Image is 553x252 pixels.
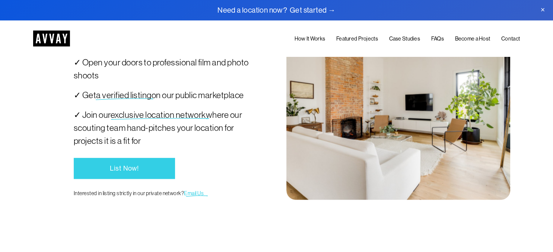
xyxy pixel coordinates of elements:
span: a verified listing [96,90,151,100]
span: exclusive location network [111,110,206,120]
a: List Now! [74,158,175,179]
a: Email Us [184,190,204,196]
a: Featured Projects [336,35,378,44]
a: Case Studies [389,35,420,44]
p: ✓ Open your doors to professional film and photo shoots [74,56,256,82]
img: AVVAY - The First Nationwide Location Scouting Co. [33,30,70,46]
a: Contact [501,35,520,44]
a: Become a Host [455,35,490,44]
p: ✓ Get on our public marketplace [74,89,256,102]
p: Interested in listing strictly in our private network? [74,190,256,198]
a: FAQs [431,35,444,44]
p: ✓ Join our where our scouting team hand-pitches your location for projects it is a fit for [74,109,256,148]
a: How It Works [295,35,325,44]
